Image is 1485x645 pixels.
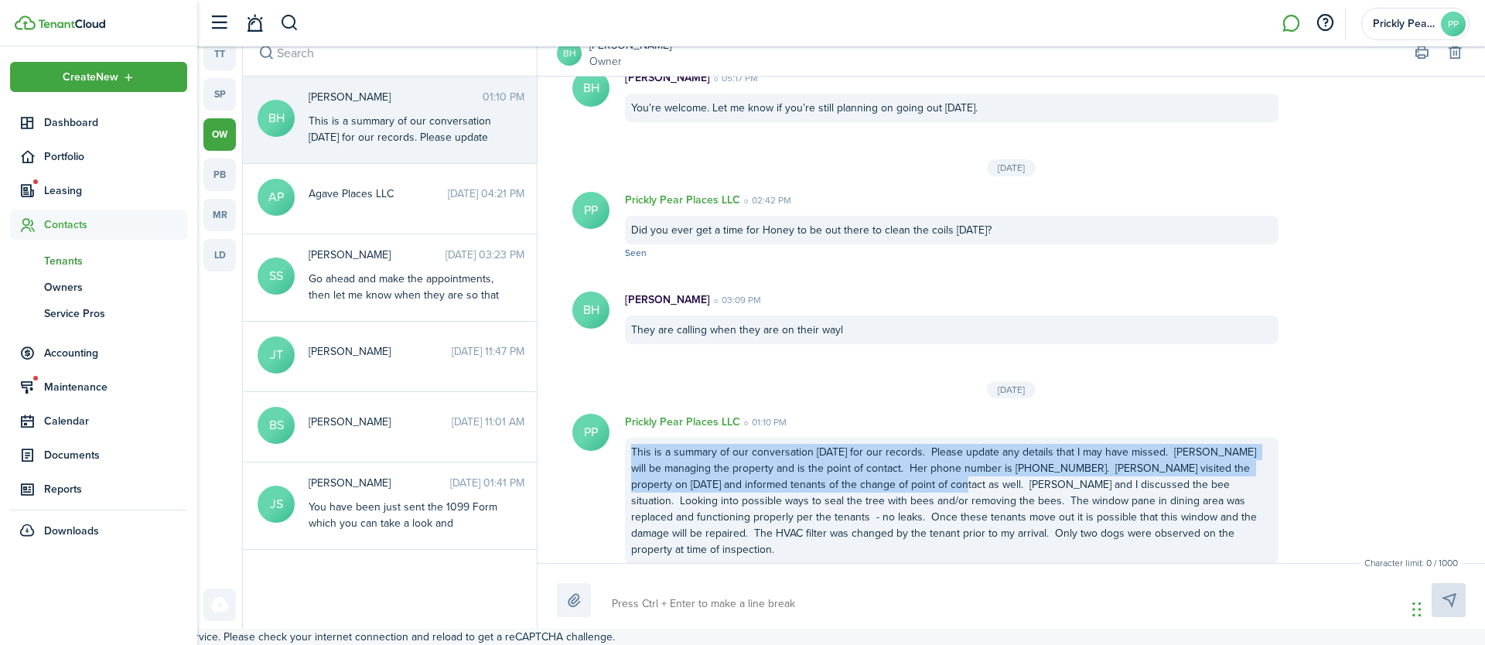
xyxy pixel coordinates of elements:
[625,94,1278,122] div: You’re welcome. Let me know if you’re still planning on going out [DATE].
[625,192,740,208] p: Prickly Pear Places LLC
[44,447,187,463] span: Documents
[44,345,187,361] span: Accounting
[44,183,187,199] span: Leasing
[203,159,236,191] a: pb
[203,199,236,231] a: mr
[44,217,187,233] span: Contacts
[309,247,445,263] span: Sandra Schiferl
[589,53,671,70] a: Owner
[572,414,609,451] avatar-text: PP
[1408,571,1485,645] iframe: Chat Widget
[452,414,524,430] time: [DATE] 11:01 AM
[448,186,524,202] time: [DATE] 04:21 PM
[1312,10,1338,36] button: Open resource center
[258,486,295,523] avatar-text: JS
[44,279,187,295] span: Owners
[710,71,758,85] time: 05:17 PM
[740,415,787,429] time: 01:10 PM
[10,474,187,504] a: Reports
[1444,43,1466,64] button: Delete
[309,186,448,202] span: Agave Places LLC
[1412,586,1422,633] div: Drag
[10,62,187,92] button: Open menu
[10,107,187,138] a: Dashboard
[450,475,524,491] time: [DATE] 01:41 PM
[987,381,1036,398] div: [DATE]
[44,305,187,322] span: Service Pros
[445,247,524,263] time: [DATE] 03:23 PM
[452,343,524,360] time: [DATE] 11:47 PM
[10,300,187,326] a: Service Pros
[15,15,36,30] img: TenantCloud
[203,38,236,70] a: tt
[987,159,1036,176] div: [DATE]
[625,414,740,430] p: Prickly Pear Places LLC
[258,179,295,216] avatar-text: AP
[625,216,1278,244] div: Did you ever get a time for Honey to be out there to clean the coils [DATE]?
[309,271,502,417] div: Go ahead and make the appointments, then let me know when they are so that I can notify the tenan...
[625,438,1278,564] div: This is a summary of our conversation [DATE] for our records. Please update any details that I ma...
[625,70,710,86] p: [PERSON_NAME]
[309,414,452,430] span: Becky Schiferl
[572,292,609,329] avatar-text: BH
[38,19,105,29] img: TenantCloud
[710,293,761,307] time: 03:09 PM
[258,100,295,137] avatar-text: BH
[625,292,710,308] p: [PERSON_NAME]
[44,114,187,131] span: Dashboard
[255,43,277,64] button: Search
[309,475,450,491] span: Jonathan Schiferl
[203,118,236,151] a: ow
[258,258,295,295] avatar-text: SS
[44,523,99,539] span: Downloads
[1441,12,1466,36] avatar-text: PP
[258,407,295,444] avatar-text: BS
[1360,556,1462,570] small: Character limit: 0 / 1000
[203,239,236,271] a: ld
[240,4,269,43] a: Notifications
[483,89,524,105] time: 01:10 PM
[10,274,187,300] a: Owners
[309,499,502,548] div: You have been just sent the 1099 Form which you can take a look and download at your Messenger.
[1373,19,1435,29] span: Prickly Pear Places LLC
[44,413,187,429] span: Calendar
[740,193,791,207] time: 02:42 PM
[44,148,187,165] span: Portfolio
[572,70,609,107] avatar-text: BH
[10,247,187,274] a: Tenants
[557,41,582,66] a: BH
[258,336,295,374] avatar-text: JT
[44,379,187,395] span: Maintenance
[572,192,609,229] avatar-text: PP
[44,481,187,497] span: Reports
[203,78,236,111] a: sp
[1411,43,1432,64] button: Print
[309,113,502,454] div: This is a summary of our conversation [DATE] for our records. Please update any details that I ma...
[63,72,118,83] span: Create New
[625,246,647,260] span: Seen
[243,30,537,76] input: search
[309,343,452,360] span: Jonathan Tackaberry
[280,10,299,36] button: Search
[625,316,1278,344] div: They are calling when they are on their wayl
[204,9,234,38] button: Open sidebar
[309,89,483,105] span: Bethany Herrington
[44,253,187,269] span: Tenants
